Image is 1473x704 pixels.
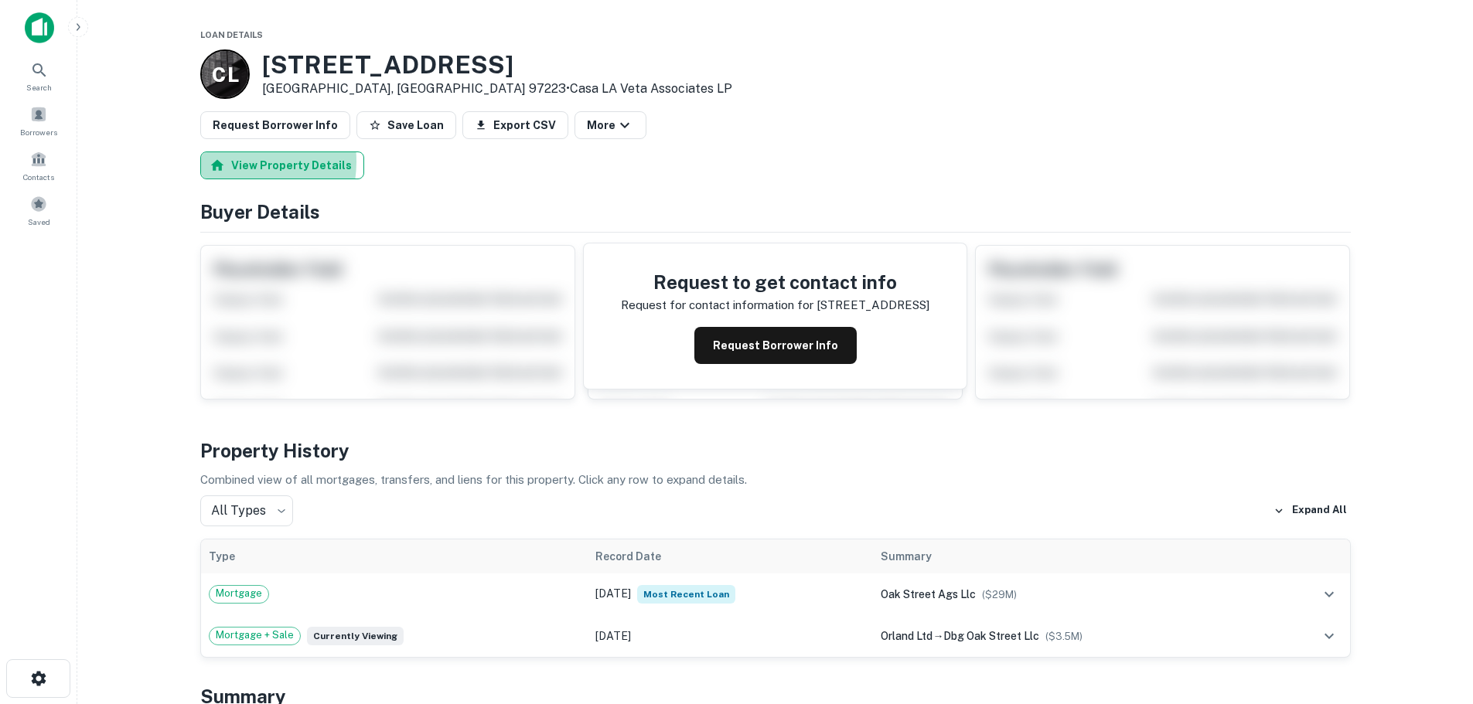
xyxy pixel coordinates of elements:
[1396,580,1473,655] iframe: Chat Widget
[356,111,456,139] button: Save Loan
[262,50,732,80] h3: [STREET_ADDRESS]
[5,55,73,97] a: Search
[881,630,933,642] span: orland ltd
[694,327,857,364] button: Request Borrower Info
[881,588,976,600] span: oak street ags llc
[982,589,1017,600] span: ($ 29M )
[212,60,237,90] p: C L
[5,145,73,186] a: Contacts
[943,630,1039,642] span: dbg oak street llc
[621,268,929,296] h4: Request to get contact info
[200,437,1351,464] h4: Property History
[1045,631,1083,642] span: ($ 3.5M )
[575,111,646,139] button: More
[1316,623,1342,649] button: expand row
[262,80,732,98] p: [GEOGRAPHIC_DATA], [GEOGRAPHIC_DATA] 97223 •
[200,198,1351,226] h4: Buyer Details
[621,296,813,315] p: Request for contact information for
[25,12,54,43] img: capitalize-icon.png
[307,627,404,645] span: Currently viewing
[570,81,732,96] a: Casa LA Veta Associates LP
[200,111,350,139] button: Request Borrower Info
[210,586,268,601] span: Mortgage
[588,573,874,615] td: [DATE]
[1270,499,1351,522] button: Expand All
[23,171,54,183] span: Contacts
[881,627,1265,644] div: →
[5,189,73,231] a: Saved
[873,539,1273,573] th: Summary
[200,30,263,39] span: Loan Details
[201,539,588,573] th: Type
[20,126,57,138] span: Borrowers
[200,151,364,179] button: View Property Details
[28,216,50,228] span: Saved
[588,615,874,657] td: [DATE]
[462,111,568,139] button: Export CSV
[210,627,300,643] span: Mortgage + Sale
[817,296,929,315] p: [STREET_ADDRESS]
[5,100,73,141] a: Borrowers
[637,585,735,604] span: Most Recent Loan
[26,81,52,94] span: Search
[200,471,1351,489] p: Combined view of all mortgages, transfers, and liens for this property. Click any row to expand d...
[1316,581,1342,607] button: expand row
[200,495,293,526] div: All Types
[588,539,874,573] th: Record Date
